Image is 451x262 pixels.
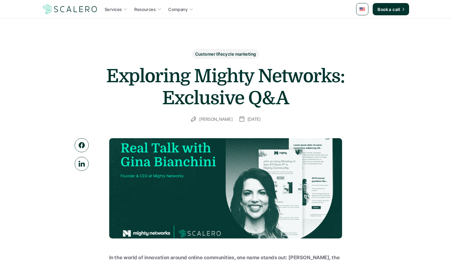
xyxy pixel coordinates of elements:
p: Customer lifecycle marketing [195,51,256,57]
img: Scalero company logo [42,3,98,15]
p: Services [105,6,122,13]
a: Scalero company logo [42,4,98,15]
p: [PERSON_NAME] [199,115,233,123]
p: Book a call [378,6,400,13]
h1: Exploring Mighty Networks: Exclusive Q&A [103,65,348,109]
a: Book a call [373,3,409,15]
p: Resources [134,6,156,13]
p: Company [168,6,188,13]
p: [DATE] [248,115,261,123]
